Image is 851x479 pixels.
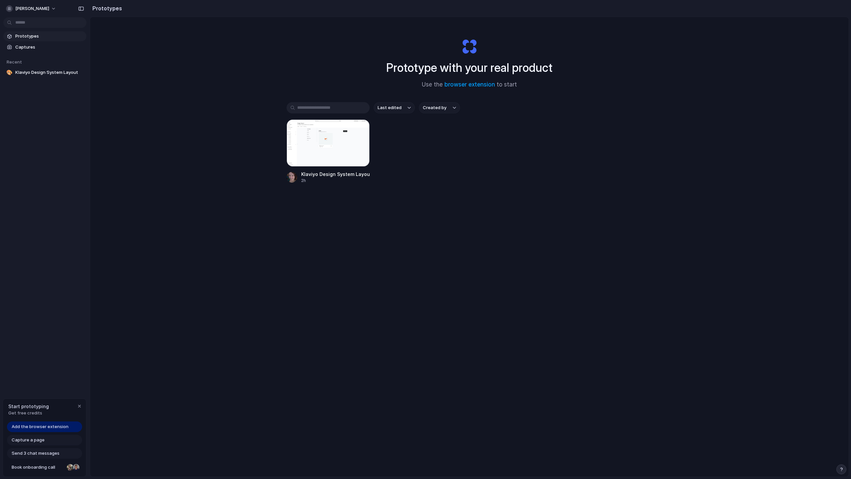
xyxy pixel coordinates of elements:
[90,4,122,12] h2: Prototypes
[8,410,49,416] span: Get free credits
[12,437,45,443] span: Capture a page
[3,42,86,52] a: Captures
[15,69,84,76] span: Klaviyo Design System Layout
[422,80,517,89] span: Use the to start
[15,33,84,40] span: Prototypes
[3,68,86,78] a: 🎨Klaviyo Design System Layout
[419,102,460,113] button: Created by
[3,3,60,14] button: [PERSON_NAME]
[6,69,13,76] div: 🎨
[301,178,370,184] div: 2h
[66,463,74,471] div: Nicole Kubica
[12,423,68,430] span: Add the browser extension
[3,31,86,41] a: Prototypes
[378,104,402,111] span: Last edited
[15,44,84,51] span: Captures
[423,104,446,111] span: Created by
[72,463,80,471] div: Christian Iacullo
[12,450,60,457] span: Send 3 chat messages
[386,59,552,77] h1: Prototype with your real product
[7,59,22,65] span: Recent
[8,403,49,410] span: Start prototyping
[15,5,49,12] span: [PERSON_NAME]
[12,464,64,471] span: Book onboarding call
[7,462,82,473] a: Book onboarding call
[287,119,370,184] a: Klaviyo Design System LayoutKlaviyo Design System Layout2h
[374,102,415,113] button: Last edited
[301,171,370,178] div: Klaviyo Design System Layout
[444,81,495,88] a: browser extension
